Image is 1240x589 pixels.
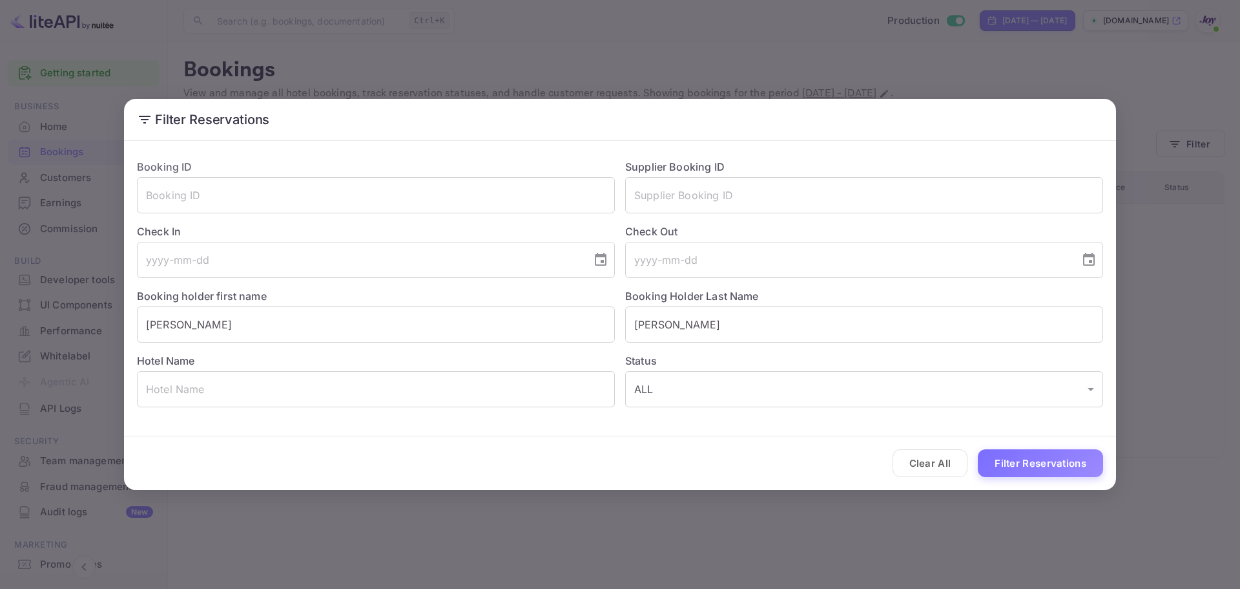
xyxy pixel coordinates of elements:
[137,290,267,303] label: Booking holder first name
[625,353,1103,369] label: Status
[625,306,1103,343] input: Holder Last Name
[137,224,615,239] label: Check In
[625,290,759,303] label: Booking Holder Last Name
[625,242,1071,278] input: yyyy-mm-dd
[137,177,615,213] input: Booking ID
[137,354,195,367] label: Hotel Name
[625,224,1103,239] label: Check Out
[588,247,614,273] button: Choose date
[1076,247,1102,273] button: Choose date
[137,306,615,343] input: Holder First Name
[137,242,583,278] input: yyyy-mm-dd
[893,449,968,477] button: Clear All
[137,160,192,173] label: Booking ID
[978,449,1103,477] button: Filter Reservations
[625,160,725,173] label: Supplier Booking ID
[137,371,615,407] input: Hotel Name
[625,177,1103,213] input: Supplier Booking ID
[625,371,1103,407] div: ALL
[124,99,1116,140] h2: Filter Reservations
